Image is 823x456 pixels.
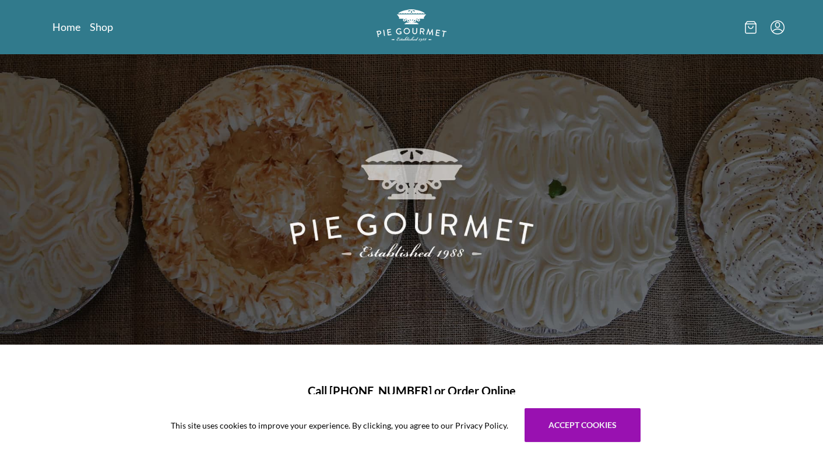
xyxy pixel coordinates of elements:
[52,20,80,34] a: Home
[377,9,446,45] a: Logo
[771,20,785,34] button: Menu
[377,9,446,41] img: logo
[90,20,113,34] a: Shop
[525,408,641,442] button: Accept cookies
[171,419,508,432] span: This site uses cookies to improve your experience. By clicking, you agree to our Privacy Policy.
[66,382,757,399] h1: Call [PHONE_NUMBER] or Order Online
